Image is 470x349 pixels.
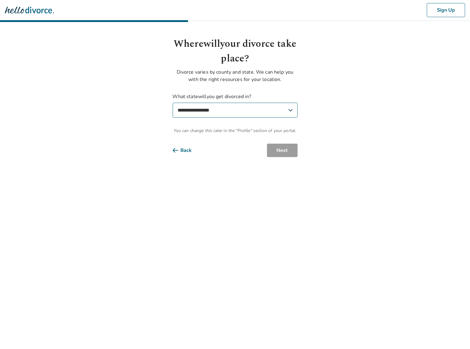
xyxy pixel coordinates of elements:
[173,37,298,66] h1: Where will your divorce take place?
[173,93,298,118] label: What state will you get divorced in?
[267,144,298,157] button: Next
[5,4,54,16] img: Hello Divorce Logo
[427,3,465,17] button: Sign Up
[173,103,298,118] select: What statewillyou get divorced in?
[173,68,298,83] p: Divorce varies by county and state. We can help you with the right resources for your location.
[173,127,298,134] span: You can change this later in the "Profile" section of your portal.
[439,320,470,349] iframe: Chat Widget
[173,144,202,157] button: Back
